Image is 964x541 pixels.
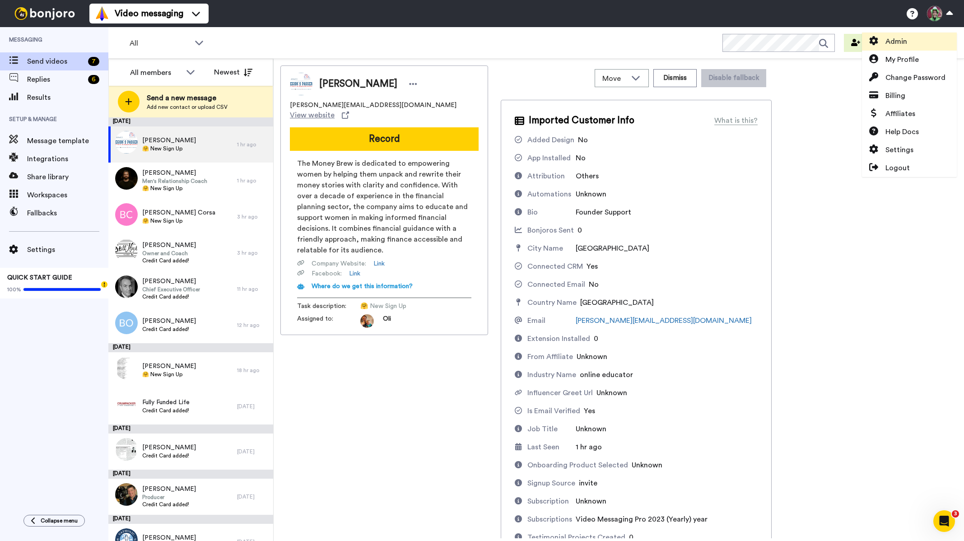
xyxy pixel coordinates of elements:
span: No [589,281,599,288]
span: Assigned to: [297,314,360,328]
div: Subscriptions [527,514,572,525]
a: Change Password [862,69,957,87]
span: Men's Relationship Coach [142,177,207,185]
div: Bonjoros Sent [527,225,574,236]
span: [PERSON_NAME] [142,168,207,177]
span: Task description : [297,302,360,311]
div: 18 hr ago [237,367,269,374]
span: Imported Customer Info [529,114,634,127]
div: 1 hr ago [237,141,269,148]
span: [PERSON_NAME] [142,485,196,494]
a: Billing [862,87,957,105]
span: Owner and Coach [142,250,196,257]
span: Logout [885,163,910,173]
div: Attribution [527,171,565,182]
div: [DATE] [237,403,269,410]
a: Link [349,269,360,278]
span: [GEOGRAPHIC_DATA] [576,245,649,252]
span: No [578,136,588,144]
span: Results [27,92,108,103]
span: Unknown [632,462,662,469]
span: Chief Executive Officer [142,286,200,293]
span: Facebook : [312,269,342,278]
a: Help Docs [862,123,957,141]
img: a47ea3a2-fd82-4e74-85f6-8b74d68fa875.jpg [115,275,138,298]
img: 7addb785-e49a-4013-8ea6-f9a1371afd3f.png [115,131,138,154]
span: Credit Card added! [142,407,190,414]
img: bo.png [115,312,138,334]
span: [PERSON_NAME] [142,277,200,286]
span: 0 [594,335,598,342]
a: View website [290,110,349,121]
a: Settings [862,141,957,159]
a: Admin [862,33,957,51]
a: Logout [862,159,957,177]
div: [DATE] [108,117,273,126]
a: Invite [844,34,888,52]
span: 🤗 New Sign Up [142,371,196,378]
span: Admin [885,36,907,47]
div: Influencer Greet Url [527,387,593,398]
span: Yes [587,263,598,270]
div: [DATE] [108,424,273,434]
span: Send a new message [147,93,228,103]
span: Add new contact or upload CSV [147,103,228,111]
span: [PERSON_NAME] [142,362,196,371]
span: 🤗 New Sign Up [142,217,215,224]
div: From Affiliate [527,351,573,362]
span: 🤗 New Sign Up [142,185,207,192]
span: Billing [885,90,905,101]
span: Producer [142,494,196,501]
div: Added Design [527,135,574,145]
div: 3 hr ago [237,249,269,257]
img: vm-color.svg [95,6,109,21]
img: 7ab45a92-2a8d-422c-9d37-b94afb090339.jpg [115,483,138,506]
div: Connected Email [527,279,585,290]
span: Credit Card added! [142,326,196,333]
button: Newest [207,63,259,81]
div: Automations [527,189,571,200]
span: 🤗 New Sign Up [142,145,196,152]
span: [PERSON_NAME][EMAIL_ADDRESS][DOMAIN_NAME] [290,101,456,110]
div: Job Title [527,424,558,434]
div: Industry Name [527,369,576,380]
span: [PERSON_NAME] [142,443,196,452]
img: bj-logo-header-white.svg [11,7,79,20]
img: 2f27f3e8-9ae7-426f-be83-ea19caada26e.png [115,393,138,415]
span: Unknown [577,353,607,360]
button: Disable fallback [701,69,766,87]
div: Connected CRM [527,261,583,272]
a: Affiliates [862,105,957,123]
img: d74075fe-06c4-49bb-a140-98e228e4d58e.png [115,239,138,262]
span: Share library [27,172,108,182]
span: My Profile [885,54,919,65]
span: 0 [577,227,582,234]
div: 11 hr ago [237,285,269,293]
span: Credit Card added! [142,452,196,459]
span: Credit Card added! [142,501,196,508]
div: [DATE] [108,470,273,479]
span: Credit Card added! [142,293,200,300]
div: Last Seen [527,442,559,452]
div: Email [527,315,545,326]
span: [PERSON_NAME] [142,136,196,145]
span: QUICK START GUIDE [7,275,72,281]
div: [DATE] [237,448,269,455]
span: online educator [580,371,633,378]
div: [DATE] [108,343,273,352]
img: 68a0cbea-f8f7-48c7-84ff-cc61b7eac84d.jpg [115,438,138,461]
div: 1 hr ago [237,177,269,184]
span: Workspaces [27,190,108,201]
img: a65c0e29-74c7-40f6-9378-6fef22f9b60a.jpg [115,357,138,379]
span: Video messaging [115,7,183,20]
span: Unknown [576,191,606,198]
span: [PERSON_NAME] Corsa [142,208,215,217]
img: Image of Danielle Mawac [290,73,312,95]
span: [PERSON_NAME] [319,77,397,91]
span: [PERSON_NAME] [142,317,196,326]
div: Tooltip anchor [100,280,108,289]
img: 2eb11c9c-0717-44e2-9a8a-a08c4890ffa8.jpg [115,167,138,190]
span: Unknown [576,425,606,433]
span: Affiliates [885,108,915,119]
span: [GEOGRAPHIC_DATA] [580,299,654,306]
